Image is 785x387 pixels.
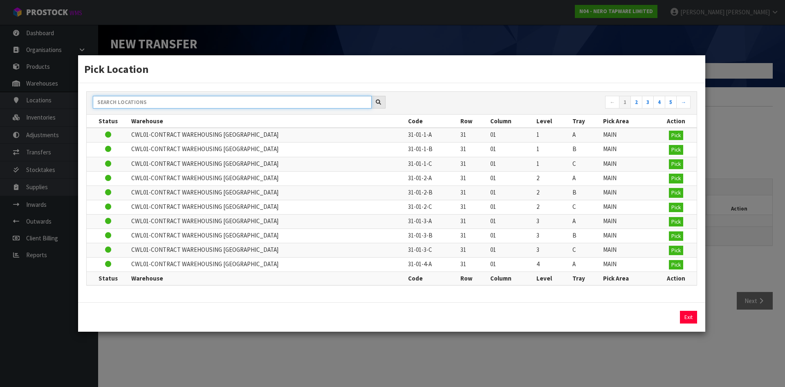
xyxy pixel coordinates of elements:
span: Pick [671,189,681,196]
th: Column [488,272,534,285]
button: Pick [669,260,683,270]
td: 2 [534,200,570,214]
td: MAIN [601,215,655,229]
th: Row [458,272,488,285]
td: B [570,143,601,157]
th: Code [406,115,458,128]
button: Pick [669,188,683,198]
td: 01 [488,215,534,229]
td: CWL01-CONTRACT WAREHOUSING [GEOGRAPHIC_DATA] [129,243,406,258]
td: MAIN [601,229,655,243]
td: 1 [534,143,570,157]
td: 31 [458,128,488,143]
nav: Page navigation [398,96,691,110]
button: Pick [669,145,683,155]
th: Level [534,115,570,128]
th: Pick Area [601,272,655,285]
td: 31-01-1-B [406,143,458,157]
td: 01 [488,229,534,243]
button: Pick [669,246,683,256]
td: 31-01-2-A [406,171,458,186]
th: Status [87,115,129,128]
th: Level [534,272,570,285]
button: Exit [680,311,697,324]
span: Pick [671,233,681,240]
td: MAIN [601,243,655,258]
td: 31 [458,200,488,214]
td: 31-01-4-A [406,258,458,272]
td: A [570,171,601,186]
button: Pick [669,159,683,169]
td: CWL01-CONTRACT WAREHOUSING [GEOGRAPHIC_DATA] [129,229,406,243]
td: 3 [534,243,570,258]
th: Tray [570,272,601,285]
td: 1 [534,157,570,171]
a: 3 [642,96,654,109]
td: 31 [458,143,488,157]
td: 01 [488,171,534,186]
td: CWL01-CONTRACT WAREHOUSING [GEOGRAPHIC_DATA] [129,171,406,186]
th: Status [87,272,129,285]
button: Pick [669,231,683,241]
td: 01 [488,258,534,272]
h3: Pick Location [84,61,699,77]
span: Pick [671,161,681,167]
td: 31-01-3-A [406,215,458,229]
td: 3 [534,215,570,229]
td: 31 [458,229,488,243]
a: → [676,96,691,109]
td: CWL01-CONTRACT WAREHOUSING [GEOGRAPHIC_DATA] [129,143,406,157]
td: CWL01-CONTRACT WAREHOUSING [GEOGRAPHIC_DATA] [129,258,406,272]
td: 01 [488,143,534,157]
td: MAIN [601,143,655,157]
a: ← [605,96,619,109]
td: 1 [534,128,570,143]
a: 5 [665,96,677,109]
td: C [570,243,601,258]
span: Pick [671,175,681,182]
td: B [570,186,601,200]
th: Column [488,115,534,128]
td: CWL01-CONTRACT WAREHOUSING [GEOGRAPHIC_DATA] [129,128,406,143]
td: A [570,258,601,272]
th: Warehouse [129,115,406,128]
td: 2 [534,186,570,200]
span: Pick [671,204,681,211]
td: 31 [458,215,488,229]
td: 31-01-2-C [406,200,458,214]
button: Pick [669,174,683,183]
th: Tray [570,115,601,128]
th: Row [458,115,488,128]
button: Pick [669,217,683,227]
td: 31-01-2-B [406,186,458,200]
td: 01 [488,243,534,258]
a: 4 [653,96,665,109]
button: Pick [669,131,683,140]
input: Search locations [93,96,372,109]
td: MAIN [601,200,655,214]
td: MAIN [601,258,655,272]
td: MAIN [601,128,655,143]
th: Action [655,272,697,285]
td: 01 [488,157,534,171]
span: Pick [671,218,681,225]
td: A [570,128,601,143]
td: MAIN [601,171,655,186]
th: Warehouse [129,272,406,285]
td: A [570,215,601,229]
td: 01 [488,186,534,200]
td: 01 [488,200,534,214]
td: MAIN [601,186,655,200]
td: 31-01-1-C [406,157,458,171]
a: 1 [619,96,631,109]
td: 31-01-1-A [406,128,458,143]
span: Pick [671,146,681,153]
td: 31 [458,258,488,272]
span: Pick [671,132,681,139]
td: C [570,200,601,214]
a: 2 [630,96,642,109]
td: 01 [488,128,534,143]
td: 2 [534,171,570,186]
td: 31 [458,243,488,258]
td: CWL01-CONTRACT WAREHOUSING [GEOGRAPHIC_DATA] [129,215,406,229]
